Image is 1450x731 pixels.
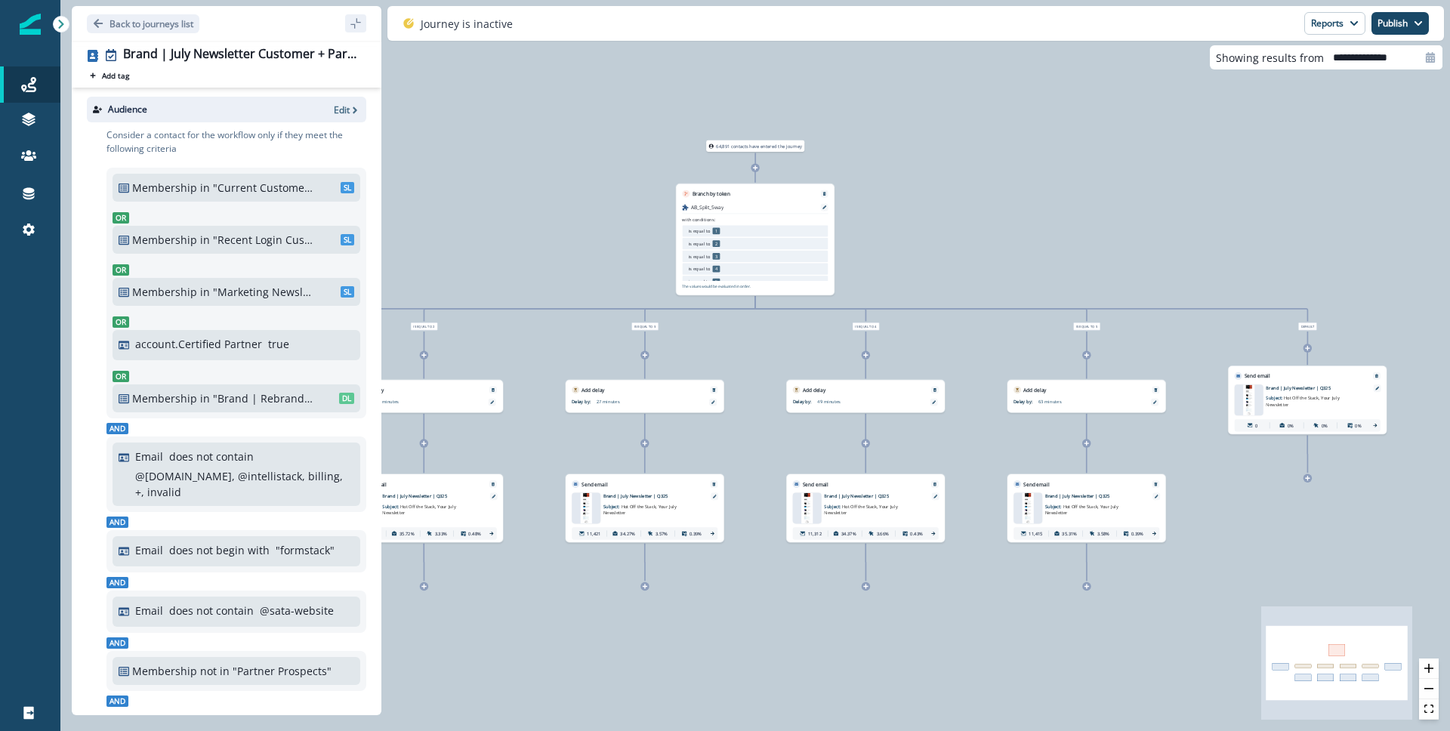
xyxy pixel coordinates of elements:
[793,399,818,406] p: Delay by:
[200,390,210,406] p: in
[135,449,163,464] p: Email
[581,493,592,524] img: email asset unavailable
[690,530,702,537] p: 0.39%
[468,530,480,537] p: 0.48%
[689,266,711,273] p: is equal to
[1266,391,1343,408] p: Subject:
[716,143,802,150] p: 64,891 contacts have entered the journey
[344,380,503,413] div: Add delayRemoveDelay by:14 minutes
[135,603,163,618] p: Email
[135,336,262,352] p: account.Certified Partner
[1298,322,1317,330] span: Default
[339,393,354,404] span: DL
[341,182,354,193] span: SL
[1371,374,1381,378] button: Remove
[200,284,210,300] p: in
[1419,659,1439,679] button: zoom in
[1097,530,1109,537] p: 3.58%
[1045,493,1144,500] p: Brand | July Newsletter | Q325
[106,517,128,528] span: And
[20,14,41,35] img: Inflection
[709,387,719,392] button: Remove
[709,482,719,486] button: Remove
[585,322,704,330] div: is equal to 3
[1245,372,1270,380] p: Send email
[603,503,677,515] span: Hot Off the Stack, Your July Newsletter
[1073,322,1100,330] span: is equal to 5
[102,71,129,80] p: Add tag
[424,296,755,321] g: Edge from 48712b52-5f8b-4f44-a6ee-6ce6b9fa6e69 to node-edge-label245ed283-dfb1-4d1a-88b2-a8b7fa74...
[1255,422,1257,429] p: 0
[582,386,604,393] p: Add delay
[930,387,939,392] button: Remove
[801,493,813,524] img: email asset unavailable
[213,390,315,406] p: "Brand | Rebrand Managed | Q225"
[693,190,730,198] p: Branch by token
[488,482,498,486] button: Remove
[1216,50,1324,66] p: Showing results from
[87,14,199,33] button: Go back
[877,530,889,537] p: 3.66%
[233,663,335,679] p: "Partner Prospects"
[689,240,711,247] p: is equal to
[566,474,724,543] div: Send emailRemoveemail asset unavailableBrand | July Newsletter | Q325Subject: Hot Off the Stack, ...
[713,279,720,285] p: 5
[1151,482,1161,486] button: Remove
[260,603,334,618] p: @sata-website
[696,140,815,152] div: 64,891 contacts have entered the journey
[106,128,366,156] p: Consider a contact for the workflow only if they meet the following criteria
[113,316,129,328] span: Or
[345,14,366,32] button: sidebar collapse toggle
[135,542,163,558] p: Email
[1355,422,1361,429] p: 0%
[645,296,755,321] g: Edge from 48712b52-5f8b-4f44-a6ee-6ce6b9fa6e69 to node-edge-labelc3d5faca-c9e1-4b24-bb13-11e37cb1...
[713,240,720,247] p: 2
[1419,679,1439,699] button: zoom out
[803,386,825,393] p: Add delay
[603,493,702,500] p: Brand | July Newsletter | Q325
[682,283,750,288] p: The values would be evaluated in order.
[682,216,715,223] p: with conditions:
[169,603,254,618] p: does not contain
[1038,399,1115,406] p: 63 minutes
[786,380,945,413] div: Add delayRemoveDelay by:49 minutes
[106,637,128,649] span: And
[135,468,350,500] p: @[DOMAIN_NAME], @intellistack, billing, +, invalid
[1007,474,1166,543] div: Send emailRemoveemail asset unavailableBrand | July Newsletter | Q325Subject: Hot Off the Stack, ...
[1062,530,1077,537] p: 35.31%
[566,380,724,413] div: Add delayRemoveDelay by:27 minutes
[841,530,856,537] p: 34.37%
[488,387,498,392] button: Remove
[713,266,720,273] p: 4
[435,530,447,537] p: 3.33%
[200,180,210,196] p: in
[132,232,197,248] p: Membership
[853,322,880,330] span: is equal to 4
[276,542,335,558] p: " formstack "
[361,386,384,393] p: Add delay
[213,180,315,196] p: "Current Customers + Newsletter (Pardot) | Q124"
[132,284,197,300] p: Membership
[803,480,828,488] p: Send email
[1266,384,1365,391] p: Brand | July Newsletter | Q325
[824,503,897,515] span: Hot Off the Stack, Your July Newsletter
[375,399,452,406] p: 14 minutes
[341,234,354,245] span: SL
[1419,699,1439,720] button: fit view
[1023,480,1049,488] p: Send email
[631,322,659,330] span: is equal to 3
[110,17,193,30] p: Back to journeys list
[200,663,230,679] p: not in
[689,253,711,260] p: is equal to
[213,232,315,248] p: "Recent Login Customers CLEAN | Q224"
[132,390,197,406] p: Membership
[808,530,822,537] p: 11,312
[603,499,680,516] p: Subject:
[807,322,925,330] div: is equal to 4
[113,212,129,224] span: Or
[572,399,597,406] p: Delay by:
[334,103,350,116] p: Edit
[587,530,600,537] p: 11,421
[1007,380,1166,413] div: Add delayRemoveDelay by:63 minutes
[169,542,270,558] p: does not begin with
